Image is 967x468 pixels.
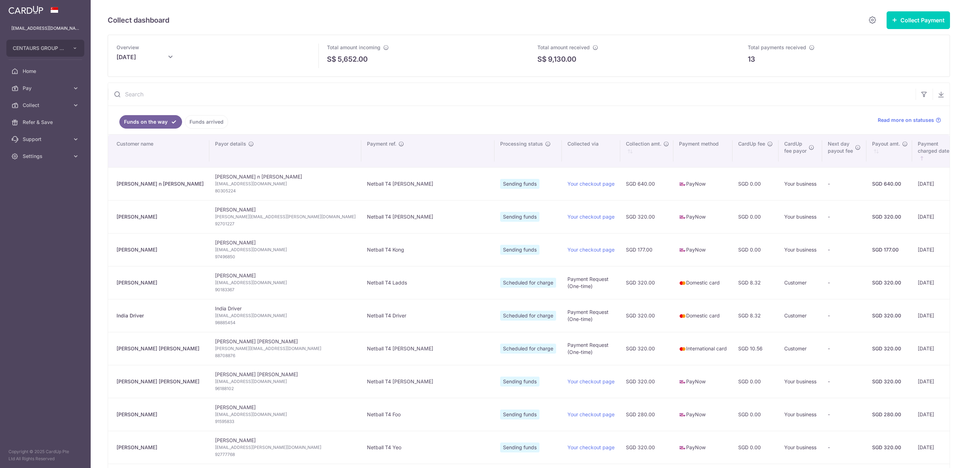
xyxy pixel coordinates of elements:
a: Your checkout page [567,214,615,220]
span: S$ [537,54,547,64]
span: Processing status [500,140,543,147]
img: CardUp [9,6,43,14]
td: SGD 320.00 [620,266,673,299]
span: Scheduled for charge [500,344,556,354]
span: [EMAIL_ADDRESS][DOMAIN_NAME] [215,246,356,253]
td: Payment Request (One-time) [562,332,620,365]
td: [DATE] [912,332,961,365]
th: Paymentcharged date : activate to sort column ascending [912,135,961,167]
td: Netball T4 Ladds [361,266,494,299]
span: [PERSON_NAME][EMAIL_ADDRESS][DOMAIN_NAME] [215,345,356,352]
span: CENTAURS GROUP PRIVATE LIMITED [13,45,65,52]
td: International card [673,332,733,365]
td: SGD 0.00 [733,431,779,464]
span: 98885454 [215,319,356,326]
th: Payment method [673,135,733,167]
td: [DATE] [912,200,961,233]
td: SGD 0.00 [733,200,779,233]
div: [PERSON_NAME] [117,279,204,286]
td: SGD 8.32 [733,266,779,299]
span: Payor details [215,140,246,147]
th: Next daypayout fee [822,135,866,167]
span: Sending funds [500,245,539,255]
td: PayNow [673,398,733,431]
td: Customer [779,266,822,299]
span: [EMAIL_ADDRESS][DOMAIN_NAME] [215,312,356,319]
img: paynow-md-4fe65508ce96feda548756c5ee0e473c78d4820b8ea51387c6e4ad89e58a5e61.png [679,411,686,418]
td: [DATE] [912,266,961,299]
span: Sending funds [500,377,539,387]
th: CardUpfee payor [779,135,822,167]
td: PayNow [673,365,733,398]
p: 9,130.00 [548,54,576,64]
a: Your checkout page [567,247,615,253]
span: Total amount received [537,44,590,50]
td: [PERSON_NAME] [209,233,361,266]
td: - [822,332,866,365]
span: 90183367 [215,286,356,293]
span: Scheduled for charge [500,311,556,321]
span: Payment ref. [367,140,396,147]
div: [PERSON_NAME] [117,213,204,220]
td: [PERSON_NAME] [209,200,361,233]
td: - [822,398,866,431]
th: Processing status [494,135,562,167]
td: Your business [779,398,822,431]
button: Collect Payment [887,11,950,29]
a: Funds on the way [119,115,182,129]
span: Total payments received [748,44,806,50]
span: Payout amt. [872,140,900,147]
td: SGD 320.00 [620,299,673,332]
td: SGD 8.32 [733,299,779,332]
td: - [822,233,866,266]
td: SGD 320.00 [620,431,673,464]
td: India Driver [209,299,361,332]
div: [PERSON_NAME] [PERSON_NAME] [117,378,204,385]
span: [EMAIL_ADDRESS][PERSON_NAME][DOMAIN_NAME] [215,444,356,451]
h5: Collect dashboard [108,15,169,26]
td: Payment Request (One-time) [562,266,620,299]
a: Your checkout page [567,411,615,417]
iframe: Opens a widget where you can find more information [922,447,960,464]
td: - [822,167,866,200]
a: Read more on statuses [878,117,941,124]
td: Your business [779,365,822,398]
td: - [822,431,866,464]
td: Netball T4 [PERSON_NAME] [361,365,494,398]
td: Customer [779,332,822,365]
span: Sending funds [500,179,539,189]
div: [PERSON_NAME] [117,444,204,451]
span: Next day payout fee [828,140,853,154]
th: Payment ref. [361,135,494,167]
button: CENTAURS GROUP PRIVATE LIMITED [6,40,84,57]
td: SGD 177.00 [620,233,673,266]
div: [PERSON_NAME] [PERSON_NAME] [117,345,204,352]
td: - [822,299,866,332]
td: SGD 320.00 [620,200,673,233]
td: PayNow [673,233,733,266]
img: mastercard-sm-87a3fd1e0bddd137fecb07648320f44c262e2538e7db6024463105ddbc961eb2.png [679,312,686,320]
th: Collection amt. : activate to sort column ascending [620,135,673,167]
td: Netball T4 Driver [361,299,494,332]
td: [DATE] [912,431,961,464]
img: paynow-md-4fe65508ce96feda548756c5ee0e473c78d4820b8ea51387c6e4ad89e58a5e61.png [679,247,686,254]
img: paynow-md-4fe65508ce96feda548756c5ee0e473c78d4820b8ea51387c6e4ad89e58a5e61.png [679,444,686,451]
span: Scheduled for charge [500,278,556,288]
div: [PERSON_NAME] [117,411,204,418]
div: [PERSON_NAME] [117,246,204,253]
span: Refer & Save [23,119,69,126]
p: 13 [748,54,755,64]
span: [EMAIL_ADDRESS][DOMAIN_NAME] [215,378,356,385]
td: Your business [779,233,822,266]
td: Netball T4 [PERSON_NAME] [361,332,494,365]
a: Funds arrived [185,115,228,129]
span: CardUp fee payor [784,140,807,154]
td: [PERSON_NAME] [209,266,361,299]
td: - [822,200,866,233]
th: Collected via [562,135,620,167]
p: [EMAIL_ADDRESS][DOMAIN_NAME] [11,25,79,32]
span: Pay [23,85,69,92]
span: Sending funds [500,212,539,222]
td: - [822,266,866,299]
span: 92701227 [215,220,356,227]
